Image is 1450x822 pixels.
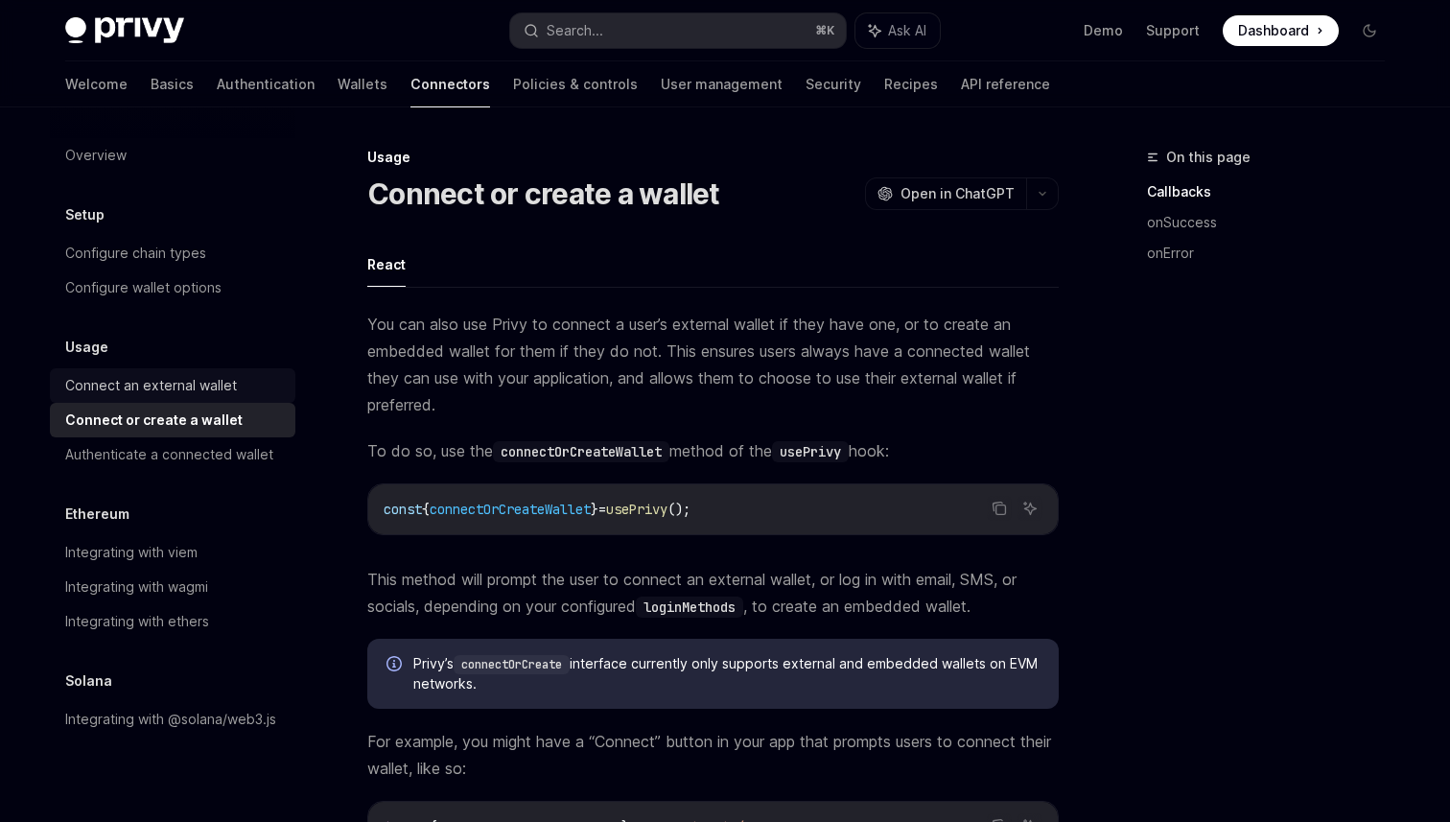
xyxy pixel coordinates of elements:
[510,13,846,48] button: Search...⌘K
[50,604,295,639] a: Integrating with ethers
[65,575,208,599] div: Integrating with wagmi
[50,138,295,173] a: Overview
[367,311,1059,418] span: You can also use Privy to connect a user’s external wallet if they have one, or to create an embe...
[65,708,276,731] div: Integrating with @solana/web3.js
[772,441,849,462] code: usePrivy
[65,443,273,466] div: Authenticate a connected wallet
[1166,146,1251,169] span: On this page
[422,501,430,518] span: {
[410,61,490,107] a: Connectors
[547,19,603,42] div: Search...
[493,441,669,462] code: connectOrCreateWallet
[884,61,938,107] a: Recipes
[591,501,598,518] span: }
[65,203,105,226] h5: Setup
[50,437,295,472] a: Authenticate a connected wallet
[1147,176,1400,207] a: Callbacks
[65,61,128,107] a: Welcome
[1146,21,1200,40] a: Support
[865,177,1026,210] button: Open in ChatGPT
[961,61,1050,107] a: API reference
[65,541,198,564] div: Integrating with viem
[65,669,112,693] h5: Solana
[987,496,1012,521] button: Copy the contents from the code block
[50,368,295,403] a: Connect an external wallet
[815,23,834,38] span: ⌘ K
[1223,15,1339,46] a: Dashboard
[606,501,667,518] span: usePrivy
[661,61,783,107] a: User management
[806,61,861,107] a: Security
[1147,207,1400,238] a: onSuccess
[367,242,406,287] button: React
[65,374,237,397] div: Connect an external wallet
[1084,21,1123,40] a: Demo
[430,501,591,518] span: connectOrCreateWallet
[367,728,1059,782] span: For example, you might have a “Connect” button in your app that prompts users to connect their wa...
[513,61,638,107] a: Policies & controls
[50,270,295,305] a: Configure wallet options
[65,17,184,44] img: dark logo
[338,61,387,107] a: Wallets
[367,148,1059,167] div: Usage
[888,21,926,40] span: Ask AI
[900,184,1015,203] span: Open in ChatGPT
[50,236,295,270] a: Configure chain types
[50,570,295,604] a: Integrating with wagmi
[65,276,222,299] div: Configure wallet options
[667,501,690,518] span: ();
[855,13,940,48] button: Ask AI
[367,176,720,211] h1: Connect or create a wallet
[65,503,129,526] h5: Ethereum
[65,409,243,432] div: Connect or create a wallet
[1354,15,1385,46] button: Toggle dark mode
[151,61,194,107] a: Basics
[50,702,295,737] a: Integrating with @solana/web3.js
[65,144,127,167] div: Overview
[454,655,570,674] code: connectOrCreate
[386,656,406,675] svg: Info
[217,61,315,107] a: Authentication
[50,535,295,570] a: Integrating with viem
[636,597,743,618] code: loginMethods
[50,403,295,437] a: Connect or create a wallet
[367,437,1059,464] span: To do so, use the method of the hook:
[1147,238,1400,269] a: onError
[384,501,422,518] span: const
[367,566,1059,620] span: This method will prompt the user to connect an external wallet, or log in with email, SMS, or soc...
[1017,496,1042,521] button: Ask AI
[413,654,1040,693] span: Privy’s interface currently only supports external and embedded wallets on EVM networks.
[65,610,209,633] div: Integrating with ethers
[65,242,206,265] div: Configure chain types
[598,501,606,518] span: =
[65,336,108,359] h5: Usage
[1238,21,1309,40] span: Dashboard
